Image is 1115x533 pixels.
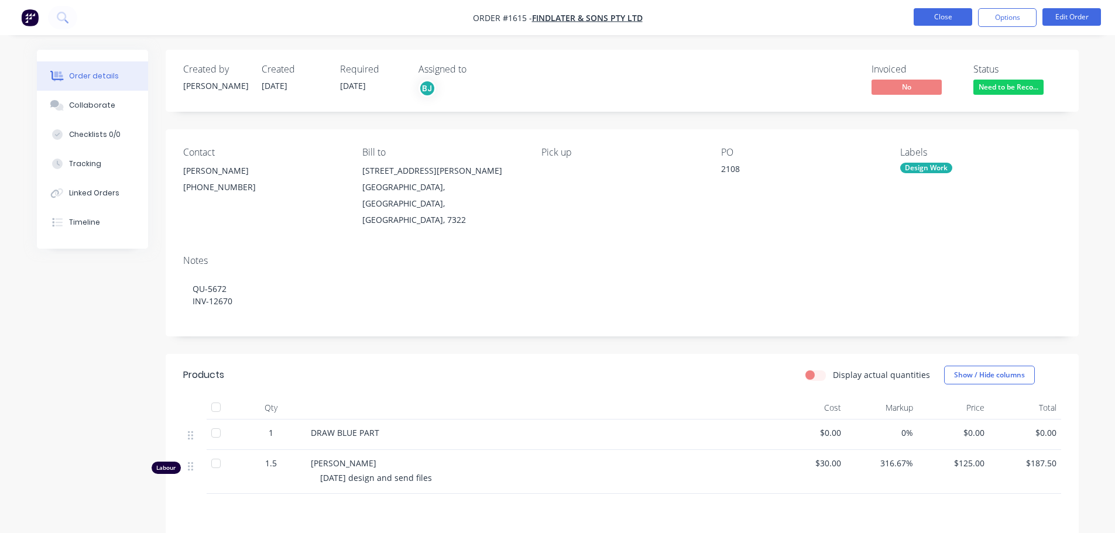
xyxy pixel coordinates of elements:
span: [DATE] [340,80,366,91]
button: Need to be Reco... [973,80,1044,97]
span: Need to be Reco... [973,80,1044,94]
div: QU-5672 INV-12670 [183,271,1061,319]
span: [DATE] design and send files [320,472,432,483]
button: Show / Hide columns [944,366,1035,384]
button: Order details [37,61,148,91]
div: PO [721,147,881,158]
div: [PERSON_NAME] [183,80,248,92]
div: [GEOGRAPHIC_DATA], [GEOGRAPHIC_DATA], [GEOGRAPHIC_DATA], 7322 [362,179,523,228]
div: 2108 [721,163,867,179]
span: 0% [850,427,913,439]
button: Options [978,8,1037,27]
div: Checklists 0/0 [69,129,121,140]
a: Findlater & Sons Pty Ltd [532,12,643,23]
div: Order details [69,71,119,81]
span: 1 [269,427,273,439]
button: Timeline [37,208,148,237]
button: Linked Orders [37,178,148,208]
span: $0.00 [779,427,842,439]
div: Bill to [362,147,523,158]
div: Required [340,64,404,75]
img: Factory [21,9,39,26]
span: $30.00 [779,457,842,469]
div: Cost [774,396,846,419]
button: Collaborate [37,91,148,120]
div: Labour [152,462,181,474]
span: 316.67% [850,457,913,469]
button: Tracking [37,149,148,178]
div: Pick up [541,147,702,158]
div: Design Work [900,163,952,173]
div: Price [918,396,990,419]
span: Order #1615 - [473,12,532,23]
button: Close [914,8,972,26]
button: BJ [418,80,436,97]
div: Linked Orders [69,188,119,198]
span: No [872,80,942,94]
div: Invoiced [872,64,959,75]
div: Assigned to [418,64,536,75]
div: Status [973,64,1061,75]
span: DRAW BLUE PART [311,427,379,438]
div: Tracking [69,159,101,169]
div: Notes [183,255,1061,266]
button: Edit Order [1042,8,1101,26]
div: Products [183,368,224,382]
div: Markup [846,396,918,419]
span: [DATE] [262,80,287,91]
span: $125.00 [922,457,985,469]
button: Checklists 0/0 [37,120,148,149]
div: [PERSON_NAME] [183,163,344,179]
span: $0.00 [922,427,985,439]
span: 1.5 [265,457,277,469]
div: [STREET_ADDRESS][PERSON_NAME][GEOGRAPHIC_DATA], [GEOGRAPHIC_DATA], [GEOGRAPHIC_DATA], 7322 [362,163,523,228]
div: Total [989,396,1061,419]
div: [PHONE_NUMBER] [183,179,344,195]
div: Contact [183,147,344,158]
div: [PERSON_NAME][PHONE_NUMBER] [183,163,344,200]
label: Display actual quantities [833,369,930,381]
div: Timeline [69,217,100,228]
span: $0.00 [994,427,1056,439]
div: Labels [900,147,1061,158]
div: Created by [183,64,248,75]
div: Qty [236,396,306,419]
span: $187.50 [994,457,1056,469]
div: [STREET_ADDRESS][PERSON_NAME] [362,163,523,179]
div: Collaborate [69,100,115,111]
span: [PERSON_NAME] [311,458,376,469]
div: Created [262,64,326,75]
